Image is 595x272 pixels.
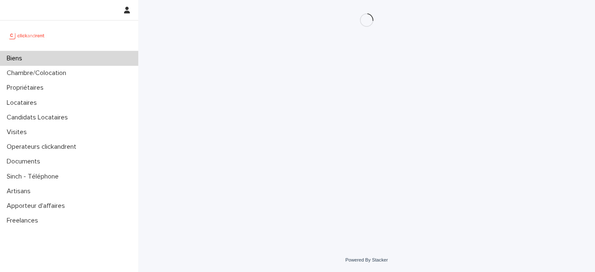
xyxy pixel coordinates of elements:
p: Candidats Locataires [3,114,75,122]
p: Locataires [3,99,44,107]
p: Chambre/Colocation [3,69,73,77]
p: Operateurs clickandrent [3,143,83,151]
p: Freelances [3,217,45,225]
a: Powered By Stacker [345,257,388,262]
p: Sinch - Téléphone [3,173,65,181]
p: Artisans [3,187,37,195]
p: Biens [3,54,29,62]
p: Apporteur d'affaires [3,202,72,210]
p: Documents [3,158,47,166]
img: UCB0brd3T0yccxBKYDjQ [7,27,47,44]
p: Visites [3,128,34,136]
p: Propriétaires [3,84,50,92]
